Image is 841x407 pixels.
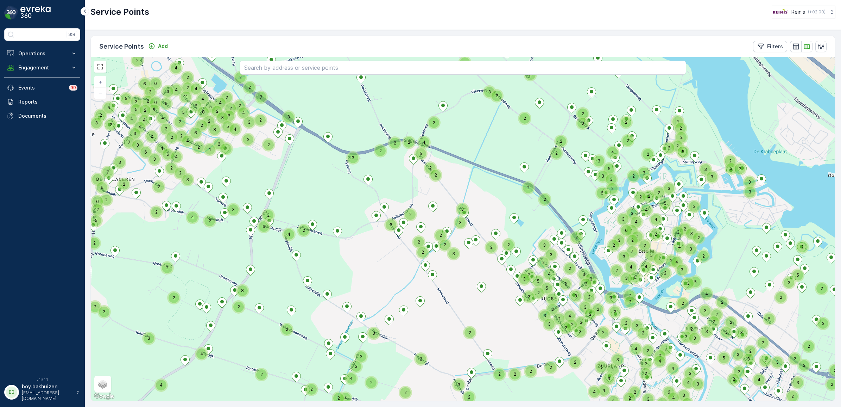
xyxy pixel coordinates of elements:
div: 4 [419,137,429,148]
div: 2 [146,131,151,135]
div: 6 [97,182,107,193]
div: 3 [131,97,141,107]
div: 2 [577,109,588,119]
div: 4 [157,143,161,147]
div: 4 [171,152,182,162]
div: 2 [153,181,164,192]
div: 2 [492,91,502,101]
div: 3 [726,163,730,167]
div: 6 [139,79,150,89]
div: 2 [119,179,129,190]
div: 2 [664,143,674,153]
div: 3 [114,157,119,161]
div: 2 [235,72,239,76]
div: 2 [212,106,222,117]
div: 6 [191,101,201,111]
div: 5 [222,121,233,132]
div: 2 [166,163,170,167]
div: 2 [234,100,239,105]
div: 4 [197,94,208,104]
div: 5 [178,107,182,111]
div: 6 [139,79,144,83]
div: 2 [255,115,259,119]
div: 4 [230,124,240,135]
div: 2 [95,110,106,121]
div: 2 [676,132,687,143]
div: 2 [628,171,632,175]
div: 3 [91,118,95,122]
div: 3 [744,177,755,187]
div: 3 [745,187,755,197]
div: 4 [204,144,215,155]
div: 2 [653,187,664,198]
button: Add [145,42,171,50]
div: 2 [143,96,147,100]
div: 2 [140,105,144,109]
div: 2 [101,195,112,205]
div: 4 [139,115,143,119]
div: 4 [171,85,182,95]
div: 2 [556,136,560,140]
span: − [99,90,102,95]
div: 3 [606,174,610,178]
div: 2 [492,91,496,95]
div: 6 [224,111,234,121]
div: 3 [132,140,137,144]
div: 2 [676,132,680,136]
div: 2 [234,100,245,111]
div: 3 [92,174,96,178]
div: 3 [594,156,604,166]
p: Reinis [791,8,805,16]
div: 2 [175,117,179,121]
a: Documents [4,109,80,123]
div: 5 [678,147,688,157]
div: 2 [519,113,524,117]
div: 6 [163,149,167,153]
div: 6 [92,196,103,207]
div: 3 [597,171,608,181]
div: 4 [126,113,137,124]
div: 5 [103,103,108,107]
div: 2 [166,132,171,136]
div: 3 [91,118,102,128]
div: 2 [735,164,745,174]
div: 2 [643,149,653,160]
div: 4 [157,113,168,123]
div: 3 [217,112,221,117]
div: 2 [551,148,555,152]
div: 2 [375,146,386,156]
div: 2 [214,139,224,149]
div: 2 [263,140,274,150]
div: 2 [263,140,267,144]
div: 2 [725,156,735,166]
div: 6 [92,196,96,201]
div: 6 [150,97,161,108]
div: 2 [243,134,247,138]
div: 5 [205,101,209,106]
div: 2 [429,117,439,128]
div: 2 [182,72,193,83]
div: 6 [150,78,161,89]
div: 2 [225,103,229,107]
div: 4 [238,107,242,112]
div: 4 [171,63,175,67]
div: 2 [425,163,429,167]
div: 2 [221,92,232,103]
div: 2 [460,57,464,62]
div: 3 [606,174,616,185]
div: 2 [204,116,214,127]
div: 2 [607,183,611,187]
div: 3 [217,112,228,123]
div: 2 [675,123,686,134]
div: 5 [103,103,114,113]
div: 2 [430,170,441,180]
div: 2 [196,120,207,131]
div: 5 [222,121,227,125]
button: Operations [4,47,80,61]
div: 5 [131,104,135,109]
div: 2 [182,82,193,93]
img: logo [4,6,18,20]
div: 2 [175,117,185,127]
img: Reinis-Logo-Vrijstaand_Tekengebied-1-copy2_aBO4n7j.png [772,8,789,16]
button: Reinis(+02:00) [772,6,835,18]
